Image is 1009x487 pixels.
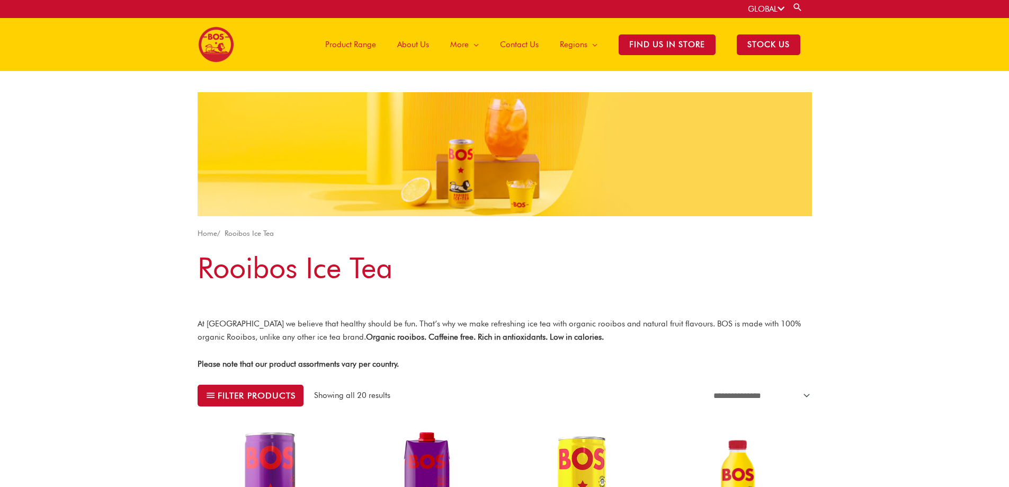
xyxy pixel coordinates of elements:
[314,389,390,402] p: Showing all 20 results
[325,29,376,60] span: Product Range
[440,18,489,71] a: More
[218,392,296,400] span: Filter products
[748,4,784,14] a: GLOBAL
[549,18,608,71] a: Regions
[198,385,304,407] button: Filter products
[198,317,812,344] p: At [GEOGRAPHIC_DATA] we believe that healthy should be fun. That’s why we make refreshing ice tea...
[198,247,812,288] h1: Rooibos Ice Tea
[198,26,234,63] img: BOS logo finals-200px
[198,359,399,369] strong: Please note that our product assortments vary per country.
[387,18,440,71] a: About Us
[450,29,469,60] span: More
[307,18,811,71] nav: Site Navigation
[397,29,429,60] span: About Us
[198,227,812,240] nav: Breadcrumb
[560,29,587,60] span: Regions
[726,18,811,71] a: STOCK US
[707,385,812,406] select: Shop order
[489,18,549,71] a: Contact Us
[619,34,716,55] span: Find Us in Store
[737,34,800,55] span: STOCK US
[366,332,604,342] strong: Organic rooibos. Caffeine free. Rich in antioxidants. Low in calories.
[315,18,387,71] a: Product Range
[198,229,217,237] a: Home
[792,2,803,12] a: Search button
[500,29,539,60] span: Contact Us
[608,18,726,71] a: Find Us in Store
